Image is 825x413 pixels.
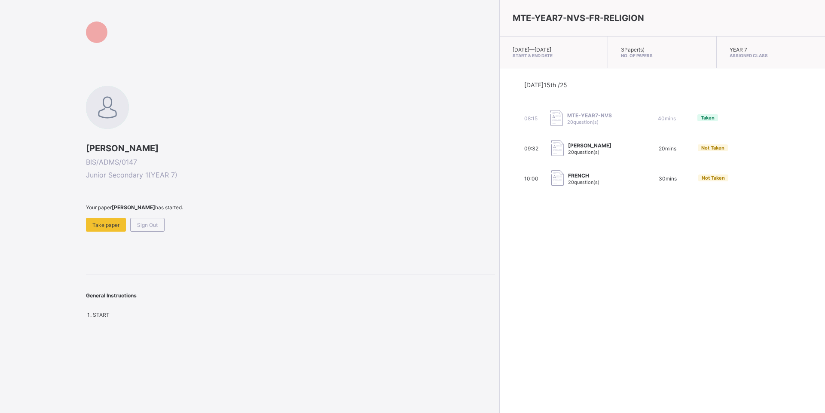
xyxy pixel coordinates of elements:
span: 20 question(s) [567,119,599,125]
img: take_paper.cd97e1aca70de81545fe8e300f84619e.svg [550,110,563,126]
span: General Instructions [86,292,137,299]
span: 20 question(s) [568,149,599,155]
span: [DATE] — [DATE] [513,46,551,53]
span: 3 Paper(s) [621,46,645,53]
span: Not Taken [702,175,725,181]
span: [PERSON_NAME] [568,142,611,149]
img: take_paper.cd97e1aca70de81545fe8e300f84619e.svg [551,140,564,156]
span: Start & End Date [513,53,595,58]
span: START [93,312,110,318]
span: FRENCH [568,172,599,179]
span: BIS/ADMS/0147 [86,158,495,166]
span: Your paper has started. [86,204,495,211]
span: YEAR 7 [730,46,747,53]
span: 09:32 [524,145,538,152]
span: No. of Papers [621,53,703,58]
span: 40 mins [658,115,676,122]
span: Junior Secondary 1 ( YEAR 7 ) [86,171,495,179]
span: MTE-YEAR7-NVS [567,112,612,119]
span: MTE-YEAR7-NVS-FR-RELIGION [513,13,644,23]
span: 10:00 [524,175,538,182]
span: [DATE] 15th /25 [524,81,567,89]
span: 20 mins [659,145,676,152]
span: Take paper [92,222,119,228]
span: Not Taken [701,145,724,151]
span: Assigned Class [730,53,812,58]
span: [PERSON_NAME] [86,143,495,153]
span: Sign Out [137,222,158,228]
span: 30 mins [659,175,677,182]
span: 08:15 [524,115,538,122]
span: 20 question(s) [568,179,599,185]
img: take_paper.cd97e1aca70de81545fe8e300f84619e.svg [551,170,564,186]
b: [PERSON_NAME] [112,204,155,211]
span: Taken [701,115,715,121]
